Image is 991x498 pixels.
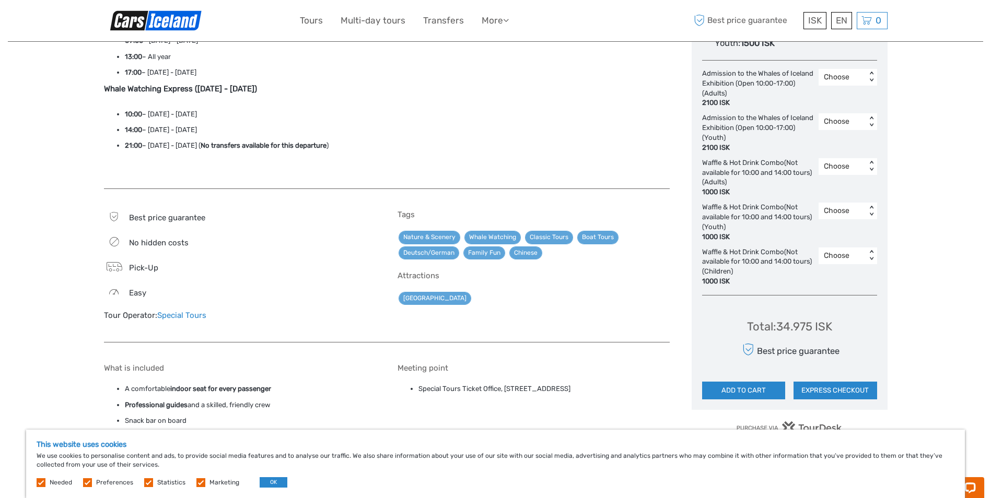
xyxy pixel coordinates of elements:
[260,477,287,488] button: OK
[874,15,883,26] span: 0
[341,13,405,28] a: Multi-day tours
[692,12,801,29] span: Best price guarantee
[740,38,775,48] span: 1500 ISK
[702,247,819,287] div: Waffle & Hot Drink Combo(Not available for 10:00 and 14:00 tours) (Children)
[157,311,206,320] a: Special Tours
[125,67,670,78] li: – [DATE] - [DATE]
[824,116,861,127] div: Choose
[702,203,819,242] div: Waffle & Hot Drink Combo(Not available for 10:00 and 14:00 tours) (Youth)
[104,363,376,373] h5: What is included
[702,382,786,399] button: ADD TO CART
[715,38,740,48] span: Youth :
[398,363,670,373] h5: Meeting point
[125,141,142,149] strong: 21:00
[50,478,72,487] label: Needed
[398,210,670,219] h5: Tags
[867,72,876,82] div: < >
[794,382,877,399] button: EXPRESS CHECKOUT
[125,110,142,118] strong: 10:00
[15,18,118,27] p: Chat now
[577,231,619,244] a: Boat Tours
[157,478,185,487] label: Statistics
[824,206,861,216] div: Choose
[702,69,819,108] div: Admission to the Whales of Iceland Exhibition (Open 10:00-17:00) (Adults)
[104,310,376,321] div: Tour Operator:
[125,109,670,120] li: – [DATE] - [DATE]
[300,13,323,28] a: Tours
[482,13,509,28] a: More
[125,401,188,409] strong: Professional guides
[37,440,954,449] h5: This website uses cookies
[104,84,257,93] strong: Whale Watching Express ([DATE] - [DATE])
[867,250,876,261] div: < >
[125,51,670,63] li: – All year
[739,340,839,359] div: Best price guarantee
[702,143,813,153] div: 2100 ISK
[125,68,142,76] strong: 17:00
[736,421,842,434] img: PurchaseViaTourDesk.png
[125,383,376,395] li: A comfortable
[418,383,670,395] li: Special Tours Ticket Office, [STREET_ADDRESS]
[125,399,376,411] li: and a skilled, friendly crew
[120,16,133,29] button: Open LiveChat chat widget
[525,231,573,244] a: Classic Tours
[129,238,189,247] span: No hidden costs
[399,246,459,259] a: Deutsch/German
[201,141,327,149] strong: No transfers available for this departure
[702,98,813,108] div: 2100 ISK
[170,385,271,393] strong: indoor seat for every passenger
[747,318,832,335] div: Total : 34.975 ISK
[867,161,876,172] div: < >
[464,231,521,244] a: Whale Watching
[399,231,460,244] a: Nature & Scenery
[125,140,670,151] li: – [DATE] - [DATE] ( )
[398,271,670,280] h5: Attractions
[867,206,876,217] div: < >
[702,158,819,197] div: Waffle & Hot Drink Combo(Not available for 10:00 and 14:00 tours) (Adults)
[824,161,861,172] div: Choose
[209,478,239,487] label: Marketing
[129,263,158,272] span: Pick-Up
[399,292,471,305] a: [GEOGRAPHIC_DATA]
[463,246,505,259] a: Family Fun
[702,113,819,152] div: Admission to the Whales of Iceland Exhibition (Open 10:00-17:00) (Youth)
[702,187,813,197] div: 1000 ISK
[824,72,861,82] div: Choose
[824,251,861,261] div: Choose
[808,15,822,26] span: ISK
[125,126,142,134] strong: 14:00
[125,53,142,61] strong: 13:00
[702,232,813,242] div: 1000 ISK
[831,12,852,29] div: EN
[129,213,205,222] span: Best price guarantee
[867,116,876,127] div: < >
[423,13,464,28] a: Transfers
[104,8,207,33] img: Scandinavian Travel
[26,430,965,498] div: We use cookies to personalise content and ads, to provide social media features and to analyse ou...
[702,277,813,287] div: 1000 ISK
[96,478,133,487] label: Preferences
[129,288,146,298] span: Easy
[125,124,670,136] li: – [DATE] - [DATE]
[125,415,376,426] li: Snack bar on board
[509,246,542,259] a: Chinese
